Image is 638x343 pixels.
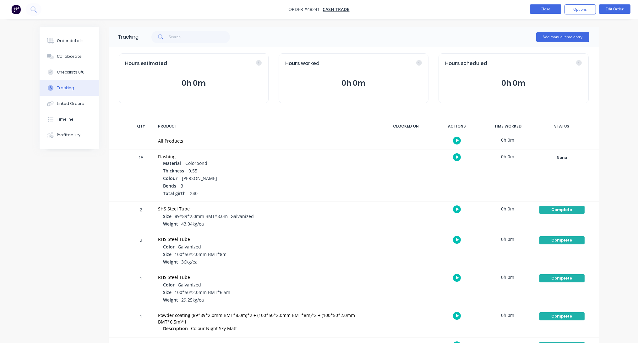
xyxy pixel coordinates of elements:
[285,60,319,67] span: Hours worked
[169,31,230,43] input: Search...
[132,271,151,308] div: 1
[163,175,375,182] div: [PERSON_NAME]
[539,153,585,162] button: None
[163,160,375,167] div: Colorbond
[40,49,99,64] button: Collaborate
[158,312,375,325] div: Powder coating (89*89*2.0mm BMT*8.0m)*2 + (100*50*2.0mm BMT*8m)*2 + (100*50*2.0mm BMT*6.5m)*1
[484,202,532,216] div: 0h 0m
[40,33,99,49] button: Order details
[191,325,237,331] span: Colour Night Sky Matt
[57,132,80,138] div: Profitability
[163,325,188,332] span: Description
[163,281,175,288] span: Color
[158,138,375,144] div: All Products
[163,289,172,296] span: Size
[163,167,184,174] span: Thickness
[132,309,151,337] div: 1
[182,297,204,303] span: 29.25kg/ea
[536,32,589,42] button: Add manual time entry
[132,120,151,133] div: QTY
[484,270,532,284] div: 0h 0m
[158,153,375,160] div: Flashing
[125,77,262,89] button: 0h 0m
[163,190,186,197] span: Total girth
[158,274,375,280] div: RHS Steel Tube
[163,175,178,182] span: Colour
[539,236,585,245] button: Complete
[132,233,151,270] div: 2
[535,120,589,133] div: STATUS
[163,160,181,166] span: Material
[484,133,532,147] div: 0h 0m
[484,308,532,322] div: 0h 0m
[158,236,375,242] div: RHS Steel Tube
[163,182,177,189] span: Bends
[57,38,84,44] div: Order details
[182,259,198,265] span: 36kg/ea
[539,206,585,214] div: Complete
[445,60,487,67] span: Hours scheduled
[175,213,254,219] span: 89*89*2.0mm BMT*8.0m- Galvanized
[383,120,430,133] div: CLOCKED ON
[163,297,178,303] span: Weight
[40,64,99,80] button: Checklists 0/0
[57,54,82,59] div: Collaborate
[539,205,585,214] button: Complete
[530,4,561,14] button: Close
[132,203,151,232] div: 2
[132,150,151,201] div: 15
[599,4,630,14] button: Edit Order
[57,69,85,75] div: Checklists 0/0
[434,120,481,133] div: ACTIONS
[163,182,375,190] div: 3
[57,117,74,122] div: Timeline
[11,5,21,14] img: Factory
[539,274,585,282] div: Complete
[163,213,172,220] span: Size
[40,96,99,112] button: Linked Orders
[445,77,582,89] button: 0h 0m
[539,154,585,162] div: None
[323,7,350,13] a: Cash Trade
[484,232,532,246] div: 0h 0m
[178,282,201,288] span: Galvanized
[163,220,178,227] span: Weight
[539,312,585,320] div: Complete
[285,77,422,89] button: 0h 0m
[539,312,585,321] button: Complete
[163,251,172,258] span: Size
[118,33,139,41] div: Tracking
[125,60,167,67] span: Hours estimated
[182,221,204,227] span: 43.04kg/ea
[155,120,379,133] div: PRODUCT
[175,289,231,295] span: 100*50*2.0mm BMT*6.5m
[163,259,178,265] span: Weight
[57,85,74,91] div: Tracking
[57,101,84,106] div: Linked Orders
[539,236,585,244] div: Complete
[539,274,585,283] button: Complete
[163,243,175,250] span: Color
[175,251,227,257] span: 100*50*2.0mm BMT*8m
[484,150,532,164] div: 0h 0m
[564,4,596,14] button: Options
[178,244,201,250] span: Galvanized
[40,80,99,96] button: Tracking
[158,205,375,212] div: SHS Steel Tube
[163,190,375,198] div: 240
[40,112,99,127] button: Timeline
[484,120,532,133] div: TIME WORKED
[289,7,323,13] span: Order #48241 -
[40,127,99,143] button: Profitability
[163,167,375,175] div: 0.55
